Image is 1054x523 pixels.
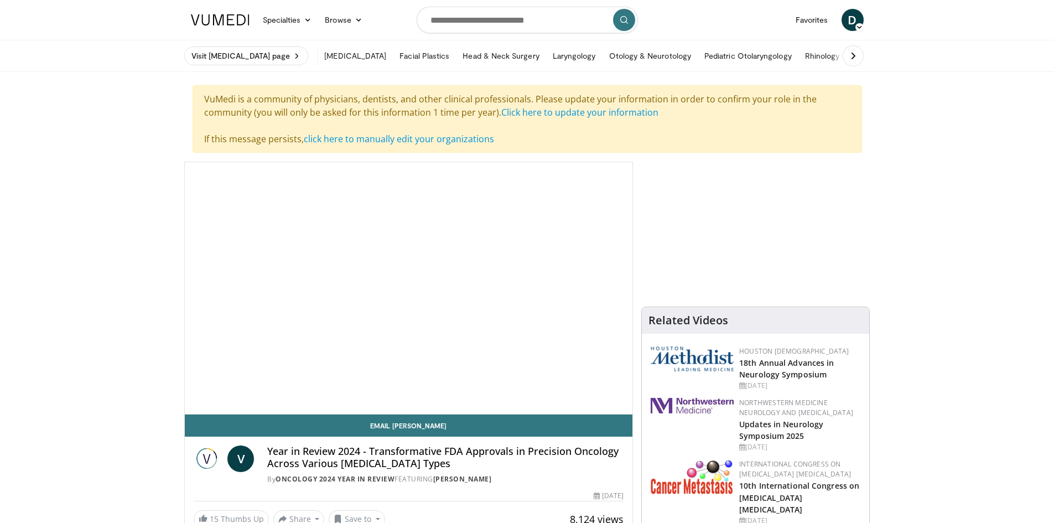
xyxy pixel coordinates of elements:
div: [DATE] [739,442,860,452]
a: International Congress on [MEDICAL_DATA] [MEDICAL_DATA] [739,459,851,479]
a: Pediatric Otolaryngology [698,45,798,67]
a: Houston [DEMOGRAPHIC_DATA] [739,346,849,356]
a: Otology & Neurotology [603,45,698,67]
img: 5e4488cc-e109-4a4e-9fd9-73bb9237ee91.png.150x105_q85_autocrop_double_scale_upscale_version-0.2.png [651,346,734,371]
img: VuMedi Logo [191,14,250,25]
img: 6ff8bc22-9509-4454-a4f8-ac79dd3b8976.png.150x105_q85_autocrop_double_scale_upscale_version-0.2.png [651,459,734,494]
a: 18th Annual Advances in Neurology Symposium [739,358,834,380]
h4: Related Videos [648,314,728,327]
a: Laryngology [546,45,603,67]
a: V [227,446,254,472]
a: [PERSON_NAME] [433,474,492,484]
div: VuMedi is a community of physicians, dentists, and other clinical professionals. Please update yo... [193,85,862,153]
a: [MEDICAL_DATA] [318,45,393,67]
a: Northwestern Medicine Neurology and [MEDICAL_DATA] [739,398,853,417]
h4: Year in Review 2024 - Transformative FDA Approvals in Precision Oncology Across Various [MEDICAL_... [267,446,624,469]
a: Specialties [256,9,319,31]
img: 2a462fb6-9365-492a-ac79-3166a6f924d8.png.150x105_q85_autocrop_double_scale_upscale_version-0.2.jpg [651,398,734,413]
a: Email [PERSON_NAME] [185,415,633,437]
a: D [842,9,864,31]
a: Oncology 2024 Year in Review [276,474,394,484]
a: Updates in Neurology Symposium 2025 [739,419,823,441]
a: Head & Neck Surgery [456,45,546,67]
div: [DATE] [739,381,860,391]
a: Visit [MEDICAL_DATA] page [184,46,309,65]
a: click here to manually edit your organizations [304,133,494,145]
a: Click here to update your information [501,106,658,118]
a: Rhinology & Allergy [798,45,880,67]
iframe: Advertisement [673,162,839,300]
img: Oncology 2024 Year in Review [194,446,224,472]
div: By FEATURING [267,474,624,484]
a: Facial Plastics [393,45,456,67]
video-js: Video Player [185,162,633,415]
a: Favorites [789,9,835,31]
div: [DATE] [594,491,624,501]
a: 10th International Congress on [MEDICAL_DATA] [MEDICAL_DATA] [739,480,859,514]
input: Search topics, interventions [417,7,638,33]
a: Browse [318,9,369,31]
